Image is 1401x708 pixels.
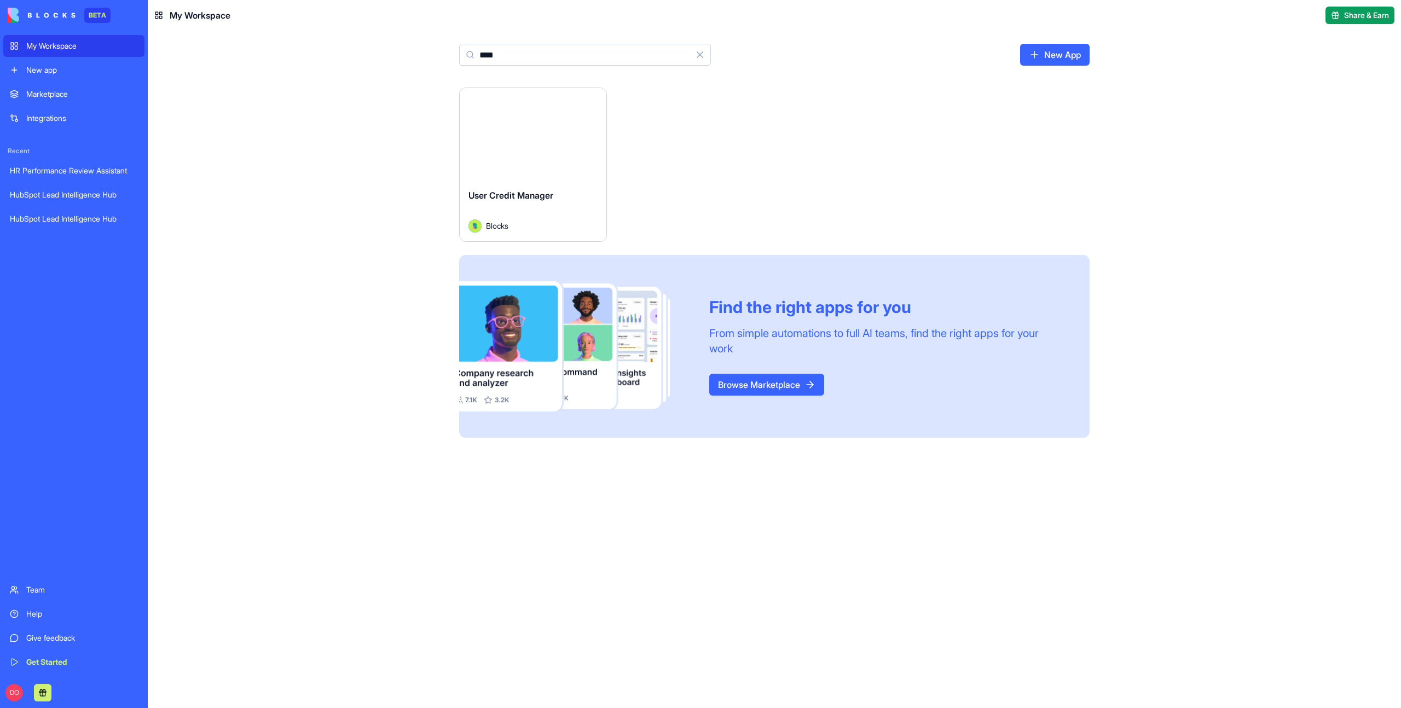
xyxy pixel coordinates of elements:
img: logo [8,8,76,23]
span: Blocks [486,220,508,231]
a: Team [3,579,144,601]
span: Share & Earn [1344,10,1389,21]
div: Marketplace [26,89,138,100]
a: New app [3,59,144,81]
a: HR Performance Review Assistant [3,160,144,182]
a: HubSpot Lead Intelligence Hub [3,208,144,230]
span: DO [5,684,23,701]
a: Give feedback [3,627,144,649]
img: Avatar [468,219,482,233]
div: My Workspace [26,40,138,51]
a: My Workspace [3,35,144,57]
span: User Credit Manager [468,190,553,201]
a: Marketplace [3,83,144,105]
a: HubSpot Lead Intelligence Hub [3,184,144,206]
div: HubSpot Lead Intelligence Hub [10,189,138,200]
span: My Workspace [170,9,230,22]
a: Get Started [3,651,144,673]
button: Share & Earn [1325,7,1394,24]
div: Give feedback [26,632,138,643]
a: Integrations [3,107,144,129]
button: Clear [689,44,711,66]
div: New app [26,65,138,76]
img: Frame_181_egmpey.png [459,281,692,412]
div: From simple automations to full AI teams, find the right apps for your work [709,326,1063,356]
a: New App [1020,44,1090,66]
div: Team [26,584,138,595]
div: HubSpot Lead Intelligence Hub [10,213,138,224]
a: Help [3,603,144,625]
a: User Credit ManagerAvatarBlocks [459,88,607,242]
div: Help [26,608,138,619]
div: Integrations [26,113,138,124]
div: Find the right apps for you [709,297,1063,317]
a: BETA [8,8,111,23]
span: Recent [3,147,144,155]
div: HR Performance Review Assistant [10,165,138,176]
div: Get Started [26,657,138,668]
a: Browse Marketplace [709,374,824,396]
div: BETA [84,8,111,23]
